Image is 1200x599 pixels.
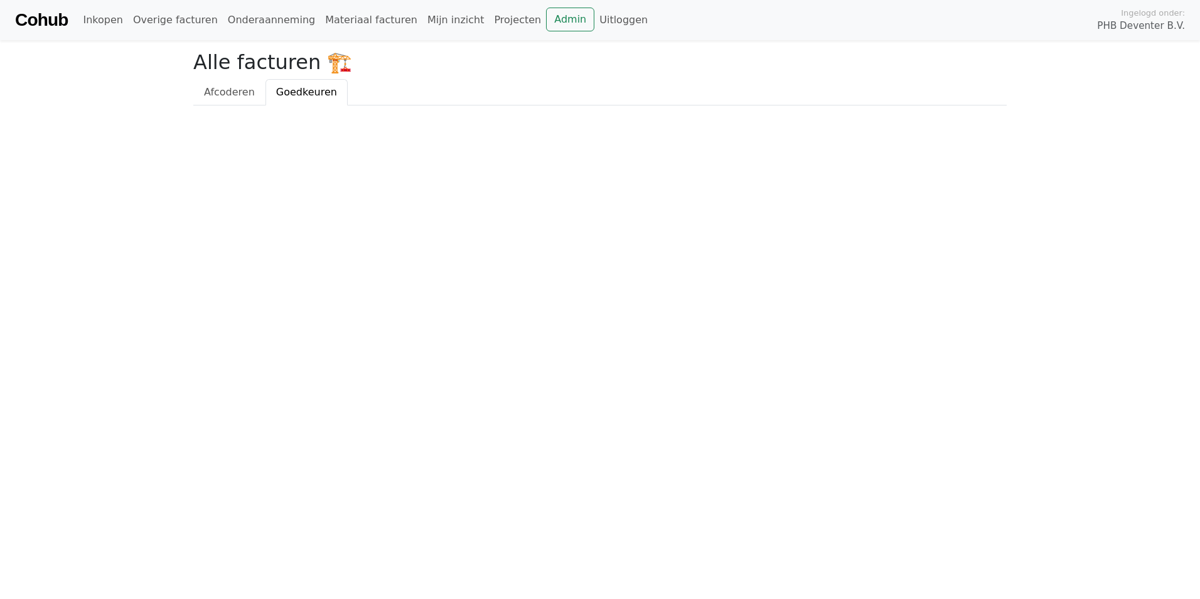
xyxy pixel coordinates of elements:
[489,8,546,33] a: Projecten
[15,5,68,35] a: Cohub
[422,8,490,33] a: Mijn inzicht
[1097,19,1185,33] span: PHB Deventer B.V.
[276,86,337,98] span: Goedkeuren
[546,8,594,31] a: Admin
[78,8,127,33] a: Inkopen
[204,86,255,98] span: Afcoderen
[193,50,1007,74] h2: Alle facturen 🏗️
[594,8,653,33] a: Uitloggen
[1121,7,1185,19] span: Ingelogd onder:
[193,79,265,105] a: Afcoderen
[223,8,320,33] a: Onderaanneming
[265,79,348,105] a: Goedkeuren
[128,8,223,33] a: Overige facturen
[320,8,422,33] a: Materiaal facturen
